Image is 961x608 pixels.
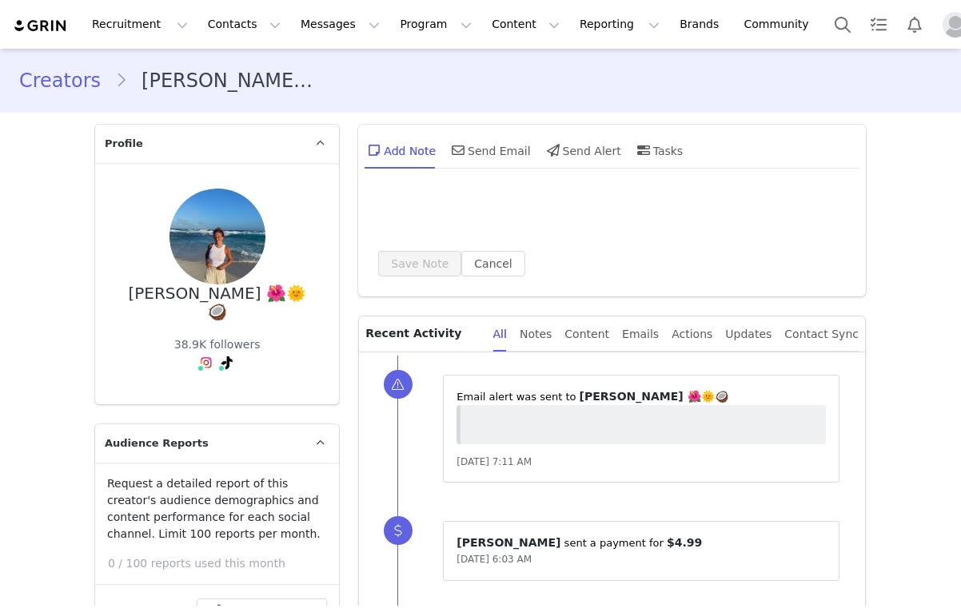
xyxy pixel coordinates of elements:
[108,555,339,572] p: 0 / 100 reports used this month
[457,388,826,405] p: ⁨Email⁩ alert was sent to ⁨ ⁩
[634,131,684,169] div: Tasks
[735,6,826,42] a: Community
[482,6,569,42] button: Content
[365,316,480,352] p: Recent Activity
[825,6,860,42] button: Search
[390,6,481,42] button: Program
[105,136,143,152] span: Profile
[580,390,728,403] span: [PERSON_NAME] 🌺🌞🥥
[449,131,531,169] div: Send Email
[667,536,702,549] span: $4.99
[107,475,327,542] p: Request a detailed report of this creator's audience demographics and content performance for eac...
[291,6,389,42] button: Messages
[725,316,772,352] div: Updates
[365,131,436,169] div: Add Note
[457,554,532,565] span: [DATE] 6:03 AM
[198,6,290,42] button: Contacts
[13,18,69,34] img: grin logo
[544,131,621,169] div: Send Alert
[200,356,213,369] img: instagram.svg
[174,336,261,353] div: 38.9K followers
[520,316,552,352] div: Notes
[457,456,532,467] span: [DATE] 7:11 AM
[784,316,859,352] div: Contact Sync
[378,251,461,276] button: Save Note
[897,6,932,42] button: Notifications
[861,6,896,42] a: Tasks
[169,189,265,284] img: 28de880f-f2b1-466c-9bfc-452a190db60d.jpg
[121,284,313,320] div: [PERSON_NAME] 🌺🌞🥥
[19,66,115,95] a: Creators
[570,6,669,42] button: Reporting
[461,251,524,276] button: Cancel
[670,6,733,42] a: Brands
[622,316,659,352] div: Emails
[493,316,507,352] div: All
[672,316,712,352] div: Actions
[457,536,560,549] span: [PERSON_NAME]
[82,6,197,42] button: Recruitment
[105,435,209,451] span: Audience Reports
[457,534,826,551] p: ⁨ ⁩ ⁨sent a payment for⁩ ⁨ ⁩
[564,316,609,352] div: Content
